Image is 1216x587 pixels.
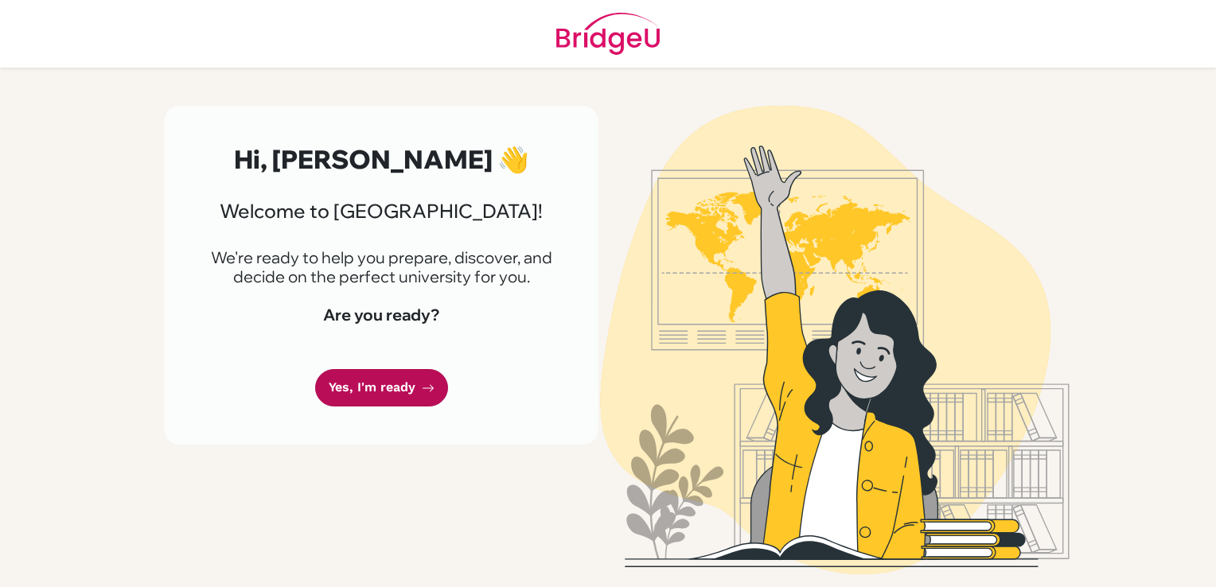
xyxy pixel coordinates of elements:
[202,200,560,223] h3: Welcome to [GEOGRAPHIC_DATA]!
[202,305,560,325] h4: Are you ready?
[202,248,560,286] p: We're ready to help you prepare, discover, and decide on the perfect university for you.
[315,369,448,406] a: Yes, I'm ready
[202,144,560,174] h2: Hi, [PERSON_NAME] 👋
